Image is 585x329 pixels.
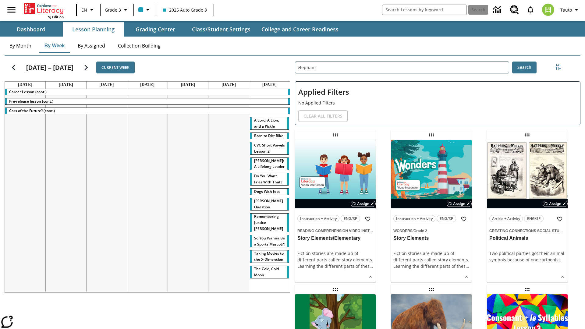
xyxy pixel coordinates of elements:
[1,22,62,37] button: Dashboard
[17,82,34,88] a: August 18, 2025
[382,5,466,15] input: search field
[63,22,124,37] button: Lesson Planning
[297,227,373,234] span: Topic: Reading Comprehension Video Instruction/null
[254,214,283,231] span: Remembering Justice O'Connor
[81,7,87,13] span: EN
[254,189,280,194] span: Dogs With Jobs
[447,201,472,207] button: Assign Choose Dates
[362,214,373,225] button: Add to Favorites
[254,198,283,210] span: Joplin's Question
[538,2,558,18] button: Select a new avatar
[366,272,375,281] button: Show Details
[487,140,568,282] div: lesson details
[179,82,196,88] a: August 22, 2025
[250,189,289,195] div: Dogs With Jobs
[351,201,376,207] button: Assign Choose Dates
[250,158,289,170] div: Dianne Feinstein: A Lifelong Leader
[257,22,343,37] button: College and Career Readiness
[254,251,284,262] span: Taking Movies to the X-Dimension
[250,266,289,278] div: The Cold, Cold Moon
[163,7,207,13] span: 2025 Auto Grade 3
[9,108,55,113] span: Cars of the Future? (cont.)
[250,117,289,129] div: A Lord, A Lion, and a Pickle
[552,61,564,73] button: Filters Side menu
[113,38,165,53] button: Collection Building
[341,215,360,222] button: ENG/SP
[298,85,577,100] h2: Applied Filters
[427,130,436,140] div: Draggable lesson: Story Elements
[9,89,47,94] span: Career Lesson (cont.)
[5,38,36,53] button: By Month
[344,215,357,222] span: ENG/SP
[250,250,289,263] div: Taking Movies to the X-Dimension
[466,263,469,269] span: …
[527,215,541,222] span: ENG/SP
[393,235,469,242] h3: Story Elements
[492,215,520,222] span: Article + Activity
[427,285,436,294] div: Draggable lesson: Welcome to Pleistocene Park
[2,1,20,19] button: Open side menu
[254,118,279,129] span: A Lord, A Lion, and a Pickle
[105,7,121,13] span: Grade 3
[489,2,506,18] a: Data Center
[297,235,373,242] h3: Story Elements/Elementary
[489,250,565,263] div: Two political parties got their animal symbols because of one cartoonist.
[463,263,466,269] span: s
[542,4,554,16] img: avatar image
[331,285,340,294] div: Draggable lesson: Oteos, the Elephant of Surprise
[295,62,509,73] input: Search Lessons By Keyword
[489,215,523,222] button: Article + Activity
[437,215,456,222] button: ENG/SP
[300,215,337,222] span: Instruction + Activity
[393,250,469,269] div: Fiction stories are made up of different parts called story elements. Learning the different part...
[560,7,572,13] span: Tauto
[393,229,413,233] span: Wonders
[250,235,289,247] div: So You Wanna Be a Sports Mascot?!
[102,4,132,15] button: Grade: Grade 3, Select a grade
[393,215,435,222] button: Instruction + Activity
[297,250,373,269] div: Fiction stories are made up of different parts called story elements. Learning the different part...
[506,2,523,18] a: Resource Center, Will open in new tab
[24,2,64,19] div: Home
[396,215,433,222] span: Instruction + Activity
[254,143,285,154] span: CVC Short Vowels Lesson 2
[139,82,156,88] a: August 21, 2025
[393,227,469,234] span: Topic: Wonders/Grade 2
[125,22,186,37] button: Grading Center
[298,100,577,106] p: No Applied Filters
[6,60,21,75] button: Previous
[254,173,282,185] span: Do You Want Fries With That?
[523,2,538,18] a: Notifications
[250,133,289,139] div: Born to Dirt Bike
[357,201,369,207] span: Assign
[5,89,290,95] div: Career Lesson (cont.)
[522,285,532,294] div: Draggable lesson: Consonant +le Syllables Lesson 3
[295,140,376,282] div: lesson details
[48,15,64,19] span: NJ Edition
[250,173,289,185] div: Do You Want Fries With That?
[220,82,237,88] a: August 23, 2025
[558,4,583,15] button: Profile/Settings
[78,60,94,75] button: Next
[250,214,289,232] div: Remembering Justice O'Connor
[512,62,537,73] button: Search
[543,201,568,207] button: Assign Choose Dates
[367,263,370,269] span: s
[250,198,289,210] div: Joplin's Question
[79,4,98,15] button: Language: EN, Select a language
[522,130,532,140] div: Draggable lesson: Political Animals
[295,81,580,125] div: Applied Filters
[187,22,255,37] button: Class/Student Settings
[440,215,453,222] span: ENG/SP
[554,214,565,225] button: Add to Favorites
[73,38,110,53] button: By Assigned
[261,82,278,88] a: August 24, 2025
[254,133,283,138] span: Born to Dirt Bike
[5,108,290,114] div: Cars of the Future? (cont.)
[549,201,561,207] span: Assign
[98,82,115,88] a: August 20, 2025
[462,272,471,281] button: Show Details
[453,201,465,207] span: Assign
[489,229,568,233] span: Creating Connections Social Studies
